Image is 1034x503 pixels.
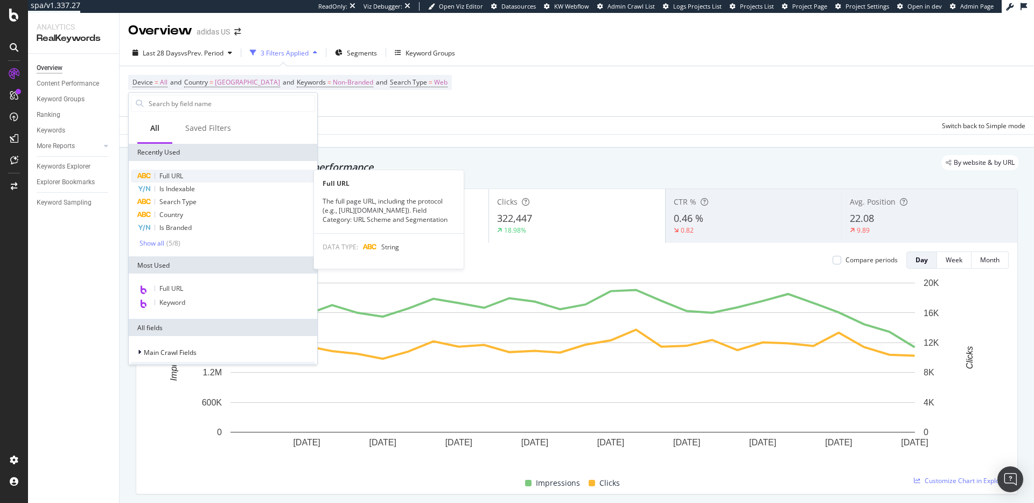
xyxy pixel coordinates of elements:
[37,32,110,45] div: RealKeywords
[37,78,99,89] div: Content Performance
[150,123,159,134] div: All
[597,2,655,11] a: Admin Crawl List
[946,255,962,264] div: Week
[37,62,62,74] div: Overview
[673,438,700,447] text: [DATE]
[37,109,60,121] div: Ranking
[297,78,326,87] span: Keywords
[607,2,655,10] span: Admin Crawl List
[439,2,483,10] span: Open Viz Editor
[145,277,1001,464] svg: A chart.
[202,398,222,407] text: 600K
[170,78,181,87] span: and
[782,2,827,11] a: Project Page
[907,2,942,10] span: Open in dev
[434,75,448,90] span: Web
[209,78,213,87] span: =
[37,161,111,172] a: Keywords Explorer
[960,2,994,10] span: Admin Page
[491,2,536,11] a: Datasources
[159,184,195,193] span: Is Indexable
[857,226,870,235] div: 9.89
[159,210,183,219] span: Country
[901,438,928,447] text: [DATE]
[792,2,827,10] span: Project Page
[914,476,1009,485] a: Customize Chart in Explorer
[283,78,294,87] span: and
[965,346,974,369] text: Clicks
[293,438,320,447] text: [DATE]
[376,78,387,87] span: and
[445,438,472,447] text: [DATE]
[835,2,889,11] a: Project Settings
[941,155,1019,170] div: legacy label
[234,28,241,36] div: arrow-right-arrow-left
[37,125,65,136] div: Keywords
[314,197,464,224] div: The full page URL, including the protocol (e.g., [URL][DOMAIN_NAME]). Field Category: URL Scheme ...
[347,48,377,58] span: Segments
[997,466,1023,492] div: Open Intercom Messenger
[159,171,183,180] span: Full URL
[924,398,934,407] text: 4K
[906,251,937,269] button: Day
[954,159,1015,166] span: By website & by URL
[924,368,934,377] text: 8K
[597,438,624,447] text: [DATE]
[169,334,178,381] text: Impressions
[521,438,548,447] text: [DATE]
[674,212,703,225] span: 0.46 %
[159,223,192,232] span: Is Branded
[924,338,939,347] text: 12K
[37,22,110,32] div: Analytics
[663,2,722,11] a: Logs Projects List
[369,438,396,447] text: [DATE]
[924,308,939,317] text: 16K
[202,368,222,377] text: 1.2M
[428,2,483,11] a: Open Viz Editor
[846,255,898,264] div: Compare periods
[129,319,317,336] div: All fields
[504,226,526,235] div: 18.98%
[128,44,236,61] button: Last 28 DaysvsPrev. Period
[128,22,192,40] div: Overview
[37,161,90,172] div: Keywords Explorer
[181,48,223,58] span: vs Prev. Period
[501,2,536,10] span: Datasources
[132,78,153,87] span: Device
[155,78,158,87] span: =
[554,2,589,10] span: KW Webflow
[850,212,874,225] span: 22.08
[924,278,939,288] text: 20K
[497,197,518,207] span: Clicks
[217,428,222,437] text: 0
[144,348,197,357] span: Main Crawl Fields
[143,48,181,58] span: Last 28 Days
[327,78,331,87] span: =
[916,255,928,264] div: Day
[37,94,111,105] a: Keyword Groups
[131,362,315,379] div: URLs
[749,438,776,447] text: [DATE]
[37,141,75,152] div: More Reports
[942,121,1025,130] div: Switch back to Simple mode
[323,242,358,251] span: DATA TYPE:
[37,78,111,89] a: Content Performance
[197,26,230,37] div: adidas US
[159,298,185,307] span: Keyword
[333,75,373,90] span: Non-Branded
[148,95,315,111] input: Search by field name
[37,197,111,208] a: Keyword Sampling
[381,242,399,251] span: String
[261,48,309,58] div: 3 Filters Applied
[497,212,532,225] span: 322,447
[37,177,95,188] div: Explorer Bookmarks
[897,2,942,11] a: Open in dev
[164,239,180,248] div: ( 5 / 8 )
[730,2,774,11] a: Projects List
[429,78,432,87] span: =
[390,44,459,61] button: Keyword Groups
[314,179,464,188] div: Full URL
[37,177,111,188] a: Explorer Bookmarks
[599,477,620,490] span: Clicks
